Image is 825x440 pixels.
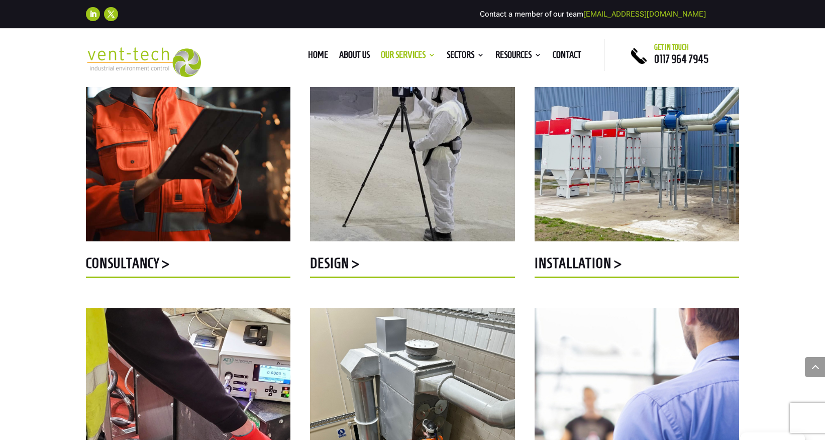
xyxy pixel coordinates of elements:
[480,10,706,19] span: Contact a member of our team
[654,53,708,65] a: 0117 964 7945
[86,256,290,276] h5: Consultancy >
[104,7,118,21] a: Follow on X
[535,256,739,276] h5: Installation >
[310,256,514,276] h5: Design >
[654,43,689,51] span: Get in touch
[86,47,201,77] img: 2023-09-27T08_35_16.549ZVENT-TECH---Clear-background
[339,51,370,62] a: About us
[308,51,328,62] a: Home
[495,51,542,62] a: Resources
[553,51,581,62] a: Contact
[86,7,100,21] a: Follow on LinkedIn
[447,51,484,62] a: Sectors
[381,51,436,62] a: Our Services
[583,10,706,19] a: [EMAIL_ADDRESS][DOMAIN_NAME]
